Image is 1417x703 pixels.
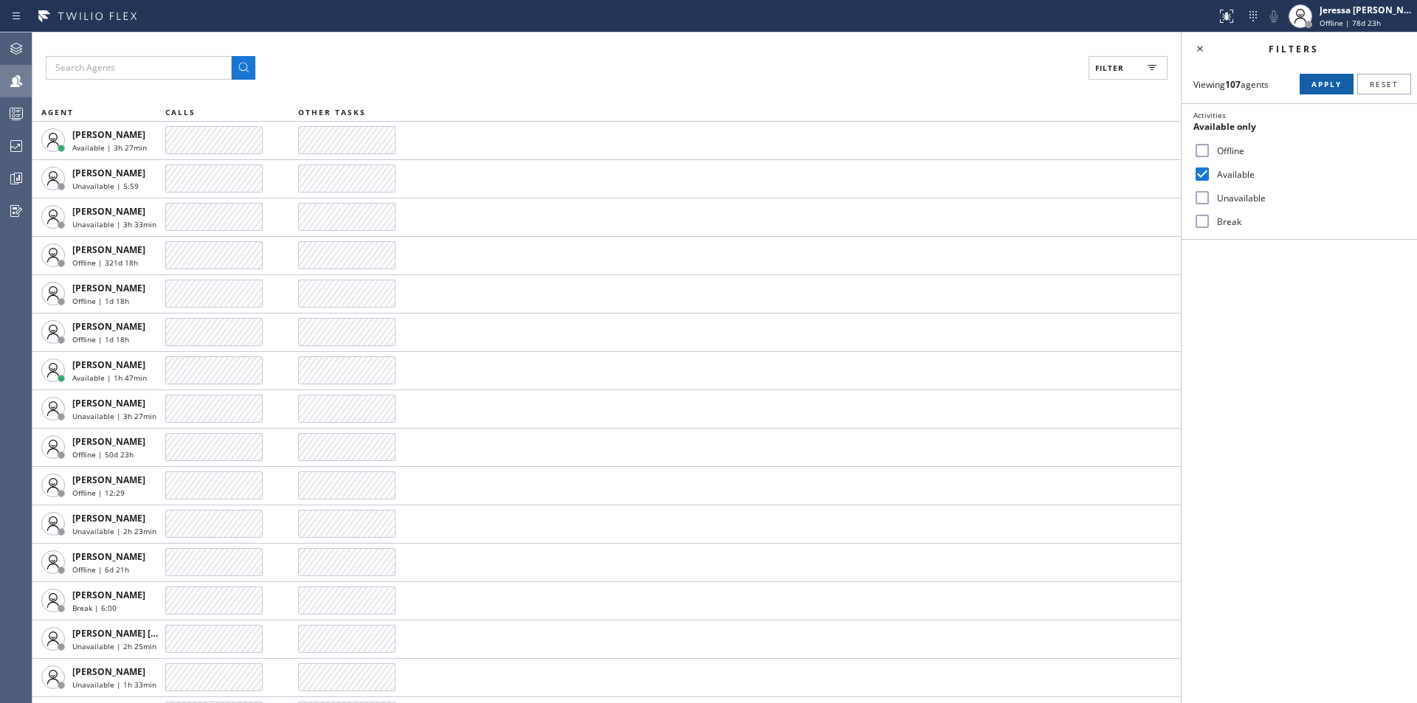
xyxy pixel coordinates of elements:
[1370,79,1399,89] span: Reset
[1089,56,1168,80] button: Filter
[1263,6,1284,27] button: Mute
[72,219,156,229] span: Unavailable | 3h 33min
[72,449,134,460] span: Offline | 50d 23h
[72,589,145,601] span: [PERSON_NAME]
[72,411,156,421] span: Unavailable | 3h 27min
[72,205,145,218] span: [PERSON_NAME]
[72,243,145,256] span: [PERSON_NAME]
[165,107,196,117] span: CALLS
[1357,74,1411,94] button: Reset
[72,512,145,524] span: [PERSON_NAME]
[1095,63,1124,73] span: Filter
[72,679,156,690] span: Unavailable | 1h 33min
[72,564,129,575] span: Offline | 6d 21h
[72,359,145,371] span: [PERSON_NAME]
[72,373,147,383] span: Available | 1h 47min
[72,435,145,448] span: [PERSON_NAME]
[72,603,117,613] span: Break | 6:00
[1211,192,1405,204] label: Unavailable
[72,397,145,409] span: [PERSON_NAME]
[72,641,156,651] span: Unavailable | 2h 25min
[1211,168,1405,181] label: Available
[1193,78,1269,91] span: Viewing agents
[41,107,74,117] span: AGENT
[72,320,145,333] span: [PERSON_NAME]
[72,296,129,306] span: Offline | 1d 18h
[1320,4,1413,16] div: Jeressa [PERSON_NAME]
[72,167,145,179] span: [PERSON_NAME]
[72,550,145,563] span: [PERSON_NAME]
[1311,79,1342,89] span: Apply
[1193,120,1256,133] span: Available only
[1225,78,1241,91] strong: 107
[1193,110,1405,120] div: Activities
[1211,145,1405,157] label: Offline
[1320,18,1381,28] span: Offline | 78d 23h
[72,627,221,640] span: [PERSON_NAME] [PERSON_NAME]
[72,334,129,344] span: Offline | 1d 18h
[72,665,145,678] span: [PERSON_NAME]
[72,128,145,141] span: [PERSON_NAME]
[72,181,139,191] span: Unavailable | 5:59
[72,488,125,498] span: Offline | 12:29
[1211,215,1405,228] label: Break
[46,56,232,80] input: Search Agents
[72,526,156,536] span: Unavailable | 2h 23min
[72,474,145,486] span: [PERSON_NAME]
[1300,74,1354,94] button: Apply
[1269,43,1319,55] span: Filters
[72,142,147,153] span: Available | 3h 27min
[72,282,145,294] span: [PERSON_NAME]
[298,107,366,117] span: OTHER TASKS
[72,257,138,268] span: Offline | 321d 18h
